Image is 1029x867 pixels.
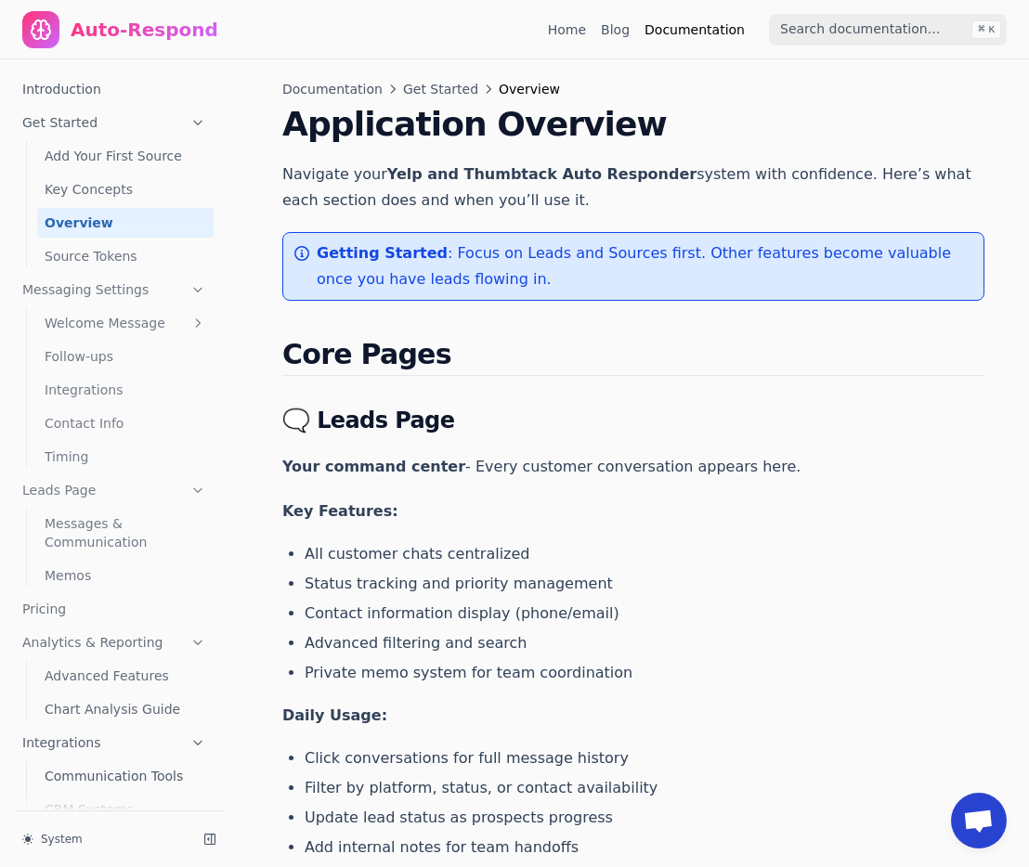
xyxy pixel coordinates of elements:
a: Communication Tools [37,761,214,791]
strong: Getting Started [317,244,448,262]
strong: Yelp and Thumbtack Auto Responder [387,165,697,183]
li: Filter by platform, status, or contact availability [305,777,984,799]
a: Documentation [282,80,383,98]
h1: Application Overview [282,106,984,143]
a: Timing [37,442,214,472]
li: Status tracking and priority management [305,573,984,595]
a: Open chat [951,793,1007,848]
p: - Every customer conversation appears here. [282,454,984,480]
span: Overview [499,80,560,98]
a: Blog [601,20,630,39]
a: Advanced Features [37,661,214,691]
a: Home [548,20,586,39]
strong: Key Features: [282,502,398,520]
a: Messages & Communication [37,509,214,557]
a: Get Started [15,108,214,137]
a: Home page [22,11,218,48]
li: All customer chats centralized [305,543,984,565]
a: Analytics & Reporting [15,628,214,657]
a: Leads Page [15,475,214,505]
a: Chart Analysis Guide [37,694,214,724]
button: Collapse sidebar [197,826,223,852]
p: : Focus on Leads and Sources first. Other features become valuable once you have leads flowing in. [317,240,969,292]
input: Search documentation… [769,14,1007,45]
strong: Your command center [282,458,465,475]
a: Integrations [37,375,214,405]
a: Messaging Settings [15,275,214,304]
a: Source Tokens [37,241,214,271]
a: Integrations [15,728,214,757]
li: Contact information display (phone/email) [305,602,984,625]
a: Introduction [15,74,214,104]
p: Navigate your system with confidence. Here’s what each section does and when you’ll use it. [282,162,984,214]
li: Advanced filtering and search [305,632,984,654]
li: Private memo system for team coordination [305,662,984,684]
a: Add Your First Source [37,141,214,171]
h2: Core Pages [282,338,984,376]
a: Key Concepts [37,175,214,204]
a: Overview [37,208,214,238]
li: Click conversations for full message history [305,747,984,770]
a: CRM Systems [37,795,214,824]
a: Get Started [403,80,478,98]
button: System [15,826,189,852]
strong: Daily Usage: [282,706,387,724]
li: Add internal notes for team handoffs [305,836,984,859]
a: Memos [37,561,214,590]
a: Follow-ups [37,342,214,371]
h3: 🗨️ Leads Page [282,406,984,435]
a: Welcome Message [37,308,214,338]
li: Update lead status as prospects progress [305,807,984,829]
div: Auto-Respond [71,17,218,43]
a: Documentation [645,20,745,39]
a: Pricing [15,594,214,624]
a: Contact Info [37,408,214,438]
